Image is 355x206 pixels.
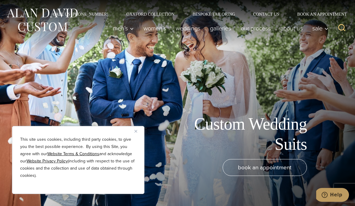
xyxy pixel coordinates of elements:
[276,22,307,34] a: About Us
[307,22,332,34] button: Sale sub menu toggle
[205,22,236,34] a: Galleries
[108,22,332,34] nav: Primary Navigation
[20,136,136,179] p: This site uses cookies, including third party cookies, to give you the best possible experience. ...
[244,12,288,16] a: Contact Us
[6,7,78,33] img: Alan David Custom
[316,188,349,203] iframe: Opens a widget where you can chat to one of our agents
[171,114,307,154] h1: Custom Wedding Suits
[117,12,184,16] a: Oxxford Collection
[26,158,68,164] a: Website Privacy Policy
[236,22,276,34] a: Our Process
[44,12,349,16] nav: Secondary Navigation
[134,130,137,133] img: Close
[47,151,99,157] a: Website Terms & Conditions
[238,163,292,172] span: book an appointment
[335,21,349,35] button: View Search Form
[184,12,244,16] a: Bespoke Tailoring
[139,22,171,34] a: Women’s
[134,128,142,135] button: Close
[223,159,307,176] a: book an appointment
[288,12,349,16] a: Book an Appointment
[108,22,139,34] button: Men’s sub menu toggle
[44,12,117,16] a: Call Us [PHONE_NUMBER]
[171,22,205,34] a: weddings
